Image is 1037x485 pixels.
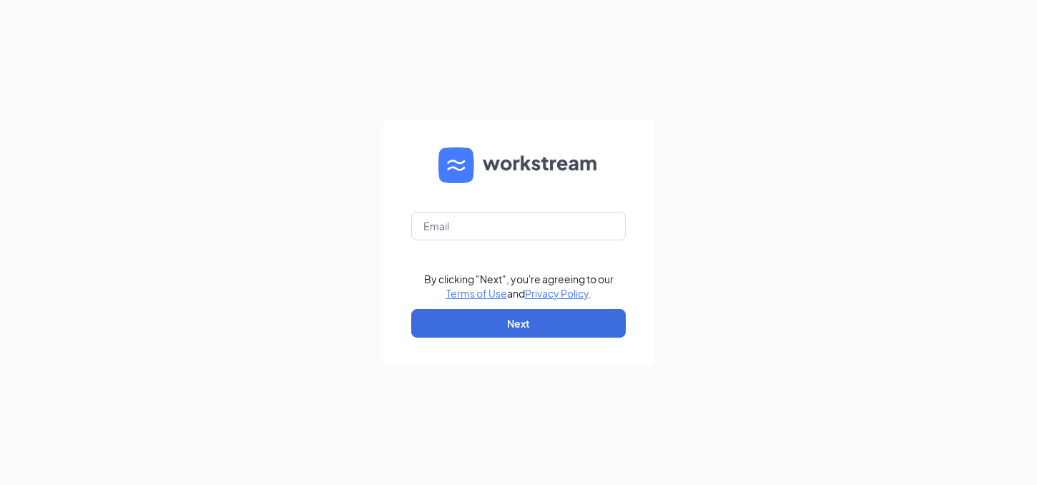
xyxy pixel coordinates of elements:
[411,309,626,338] button: Next
[424,272,614,300] div: By clicking "Next", you're agreeing to our and .
[411,212,626,240] input: Email
[446,287,507,300] a: Terms of Use
[438,147,599,183] img: WS logo and Workstream text
[525,287,589,300] a: Privacy Policy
